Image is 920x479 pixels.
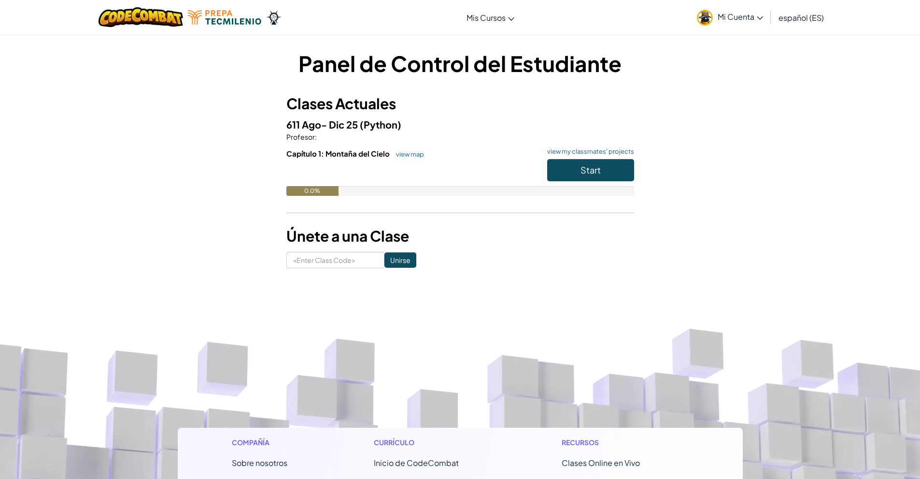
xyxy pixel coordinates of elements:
a: view my classmates' projects [542,148,634,155]
h1: Compañía [232,437,312,448]
input: <Enter Class Code> [286,252,384,268]
a: Sobre nosotros [232,458,287,468]
h1: Panel de Control del Estudiante [286,48,634,78]
span: español (ES) [778,13,824,23]
span: Mi Cuenta [718,12,763,22]
a: Mi Cuenta [692,2,768,32]
h1: Currículo [374,437,501,448]
span: Mis Cursos [467,13,506,23]
span: (Python) [360,118,401,131]
h3: Clases Actuales [286,93,634,115]
span: Inicio de CodeCombat [374,458,459,468]
a: view map [391,150,424,158]
div: 0.0% [286,186,339,196]
a: Mis Cursos [462,4,519,30]
button: Start [547,159,634,181]
h1: Recursos [562,437,689,448]
h3: Únete a una Clase [286,225,634,247]
span: Profesor [286,132,315,141]
a: Clases Online en Vivo [562,458,640,468]
span: Capítulo 1: Montaña del Cielo [286,149,391,158]
span: Start [580,164,601,175]
a: español (ES) [774,4,829,30]
img: Ozaria [266,10,282,25]
img: Tecmilenio logo [188,10,261,25]
img: avatar [697,10,713,26]
img: CodeCombat logo [99,7,183,27]
input: Unirse [384,252,416,268]
span: 611 Ago- Dic 25 [286,118,360,131]
span: : [315,132,317,141]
